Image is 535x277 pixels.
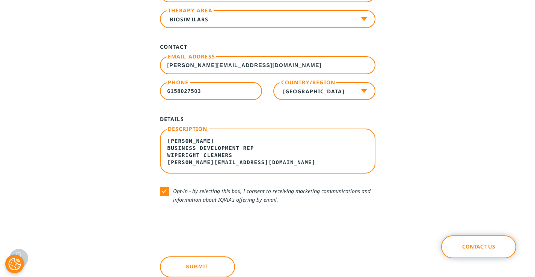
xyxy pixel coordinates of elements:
[167,78,190,87] label: Phone
[274,83,375,100] span: United States
[5,255,24,273] button: Cookies Settings
[160,187,375,204] label: Opt-in - by selecting this box, I consent to receiving marketing communications and information a...
[160,212,274,241] iframe: reCAPTCHA
[280,78,337,87] label: Country/Region
[161,11,375,28] span: Biosimilars
[441,235,516,258] a: Contact Us
[160,43,187,56] p: Contact
[273,82,375,100] span: United States
[167,5,214,15] label: Therapy Area
[160,10,375,28] span: Biosimilars
[167,52,217,61] label: Email Address
[160,115,184,129] p: Details
[167,124,209,133] label: Description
